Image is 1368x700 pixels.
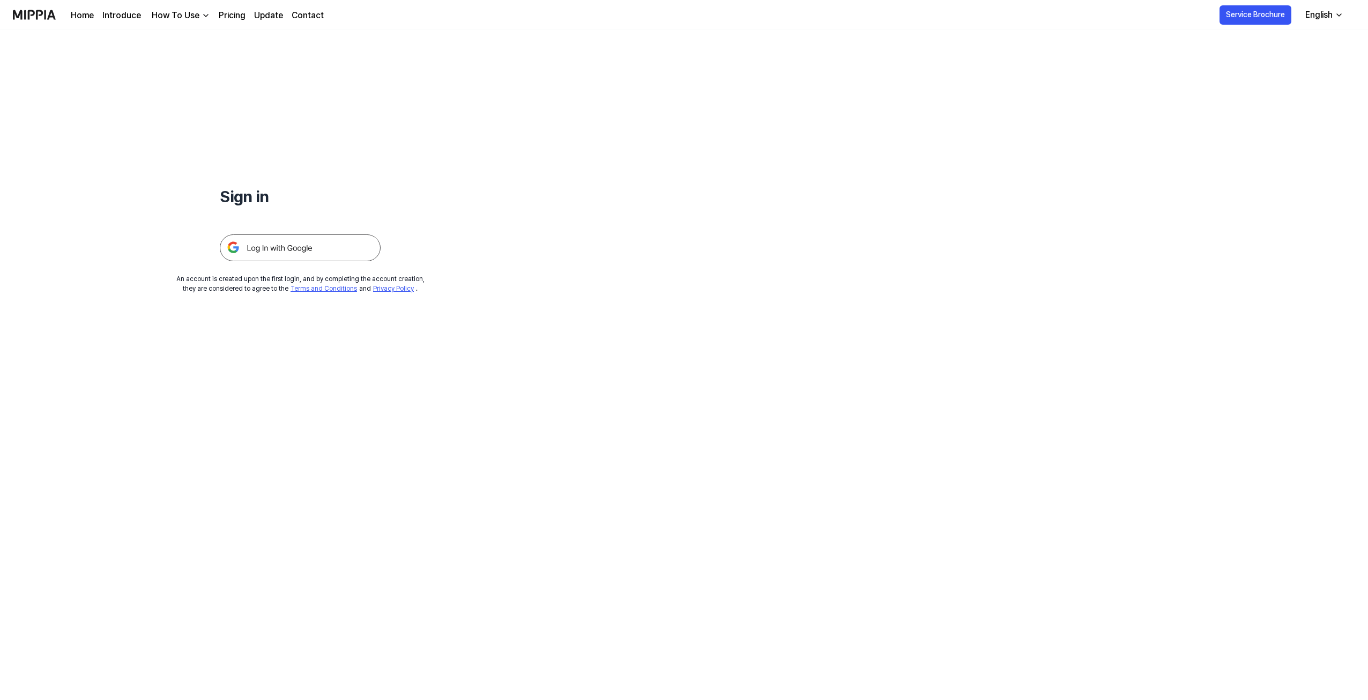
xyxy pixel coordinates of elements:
button: English [1297,4,1350,26]
div: English [1303,9,1335,21]
a: Update [254,9,283,22]
a: Terms and Conditions [291,285,357,292]
button: How To Use [150,9,210,22]
a: Pricing [219,9,246,22]
a: Home [71,9,94,22]
h1: Sign in [220,185,381,209]
a: Introduce [102,9,141,22]
a: Privacy Policy [373,285,414,292]
a: Contact [292,9,324,22]
img: down [202,11,210,20]
button: Service Brochure [1220,5,1291,25]
div: How To Use [150,9,202,22]
div: An account is created upon the first login, and by completing the account creation, they are cons... [176,274,425,293]
img: 구글 로그인 버튼 [220,234,381,261]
